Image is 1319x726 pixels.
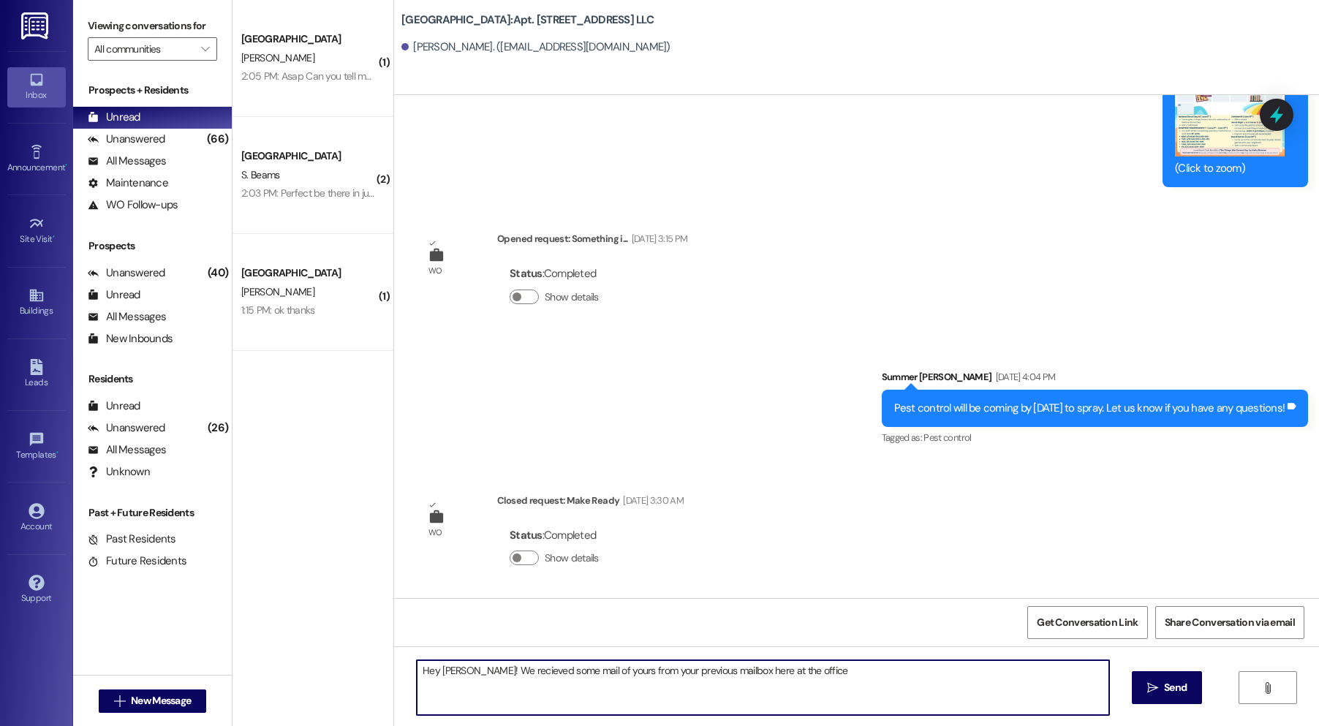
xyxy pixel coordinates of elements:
a: Site Visit • [7,211,66,251]
div: Unanswered [88,420,165,436]
span: New Message [131,693,191,708]
div: Unanswered [88,265,165,281]
div: [GEOGRAPHIC_DATA] [241,265,377,281]
a: Leads [7,355,66,394]
div: Past Residents [88,532,176,547]
i:  [201,43,209,55]
button: New Message [99,689,207,713]
div: 2:03 PM: Perfect be there in just a few [241,186,403,200]
div: All Messages [88,154,166,169]
label: Viewing conversations for [88,15,217,37]
a: Support [7,570,66,610]
div: : Completed [510,524,605,547]
label: Show details [545,290,599,305]
div: All Messages [88,442,166,458]
input: All communities [94,37,194,61]
a: Inbox [7,67,66,107]
div: WO [428,263,442,279]
div: New Inbounds [88,331,173,347]
div: Unread [88,398,140,414]
button: Send [1132,671,1203,704]
span: • [53,232,55,242]
div: Summer [PERSON_NAME] [882,369,1309,390]
b: Status [510,528,543,542]
span: S. Beams [241,168,279,181]
a: Buildings [7,283,66,322]
button: Get Conversation Link [1027,606,1147,639]
a: Account [7,499,66,538]
a: Templates • [7,427,66,466]
span: Pest control [923,431,971,444]
div: [GEOGRAPHIC_DATA] [241,31,377,47]
i:  [114,695,125,707]
div: : Completed [510,262,605,285]
i:  [1262,682,1273,694]
span: [PERSON_NAME] [241,51,314,64]
span: • [56,447,58,458]
div: [DATE] 3:15 PM [628,231,688,246]
div: Tagged as: [882,427,1309,448]
b: [GEOGRAPHIC_DATA]: Apt. [STREET_ADDRESS] LLC [401,12,654,28]
div: (66) [203,128,232,151]
div: [DATE] 4:04 PM [992,369,1056,385]
div: WO [428,525,442,540]
span: Send [1164,680,1187,695]
div: Prospects [73,238,232,254]
div: [PERSON_NAME]. ([EMAIL_ADDRESS][DOMAIN_NAME]) [401,39,670,55]
div: Prospects + Residents [73,83,232,98]
div: All Messages [88,309,166,325]
div: Opened request: Something i... [497,231,687,252]
div: [DATE] 3:30 AM [619,493,684,508]
div: 1:15 PM: ok thanks [241,303,314,317]
div: 2:05 PM: Asap Can you tell me the price [241,69,412,83]
div: WO Follow-ups [88,197,178,213]
label: Show details [545,551,599,566]
div: (Click to zoom) [1175,161,1285,176]
div: Closed request: Make Ready [497,493,684,513]
span: • [65,160,67,170]
div: Pest control will be coming by [DATE] to spray. Let us know if you have any questions! [894,401,1285,416]
span: Get Conversation Link [1037,615,1138,630]
div: Unknown [88,464,150,480]
b: Status [510,266,543,281]
textarea: Hey [PERSON_NAME]! We recieved some mail of yours from your previous mailbox here at the office [417,660,1109,715]
span: Share Conversation via email [1165,615,1295,630]
div: Unread [88,287,140,303]
span: [PERSON_NAME] [241,285,314,298]
div: Unread [88,110,140,125]
button: Share Conversation via email [1155,606,1304,639]
div: Unanswered [88,132,165,147]
div: (26) [204,417,232,439]
div: Past + Future Residents [73,505,232,521]
div: Maintenance [88,175,168,191]
div: Future Residents [88,553,186,569]
div: Residents [73,371,232,387]
img: ResiDesk Logo [21,12,51,39]
i:  [1147,682,1158,694]
div: [GEOGRAPHIC_DATA] [241,148,377,164]
div: (40) [204,262,232,284]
